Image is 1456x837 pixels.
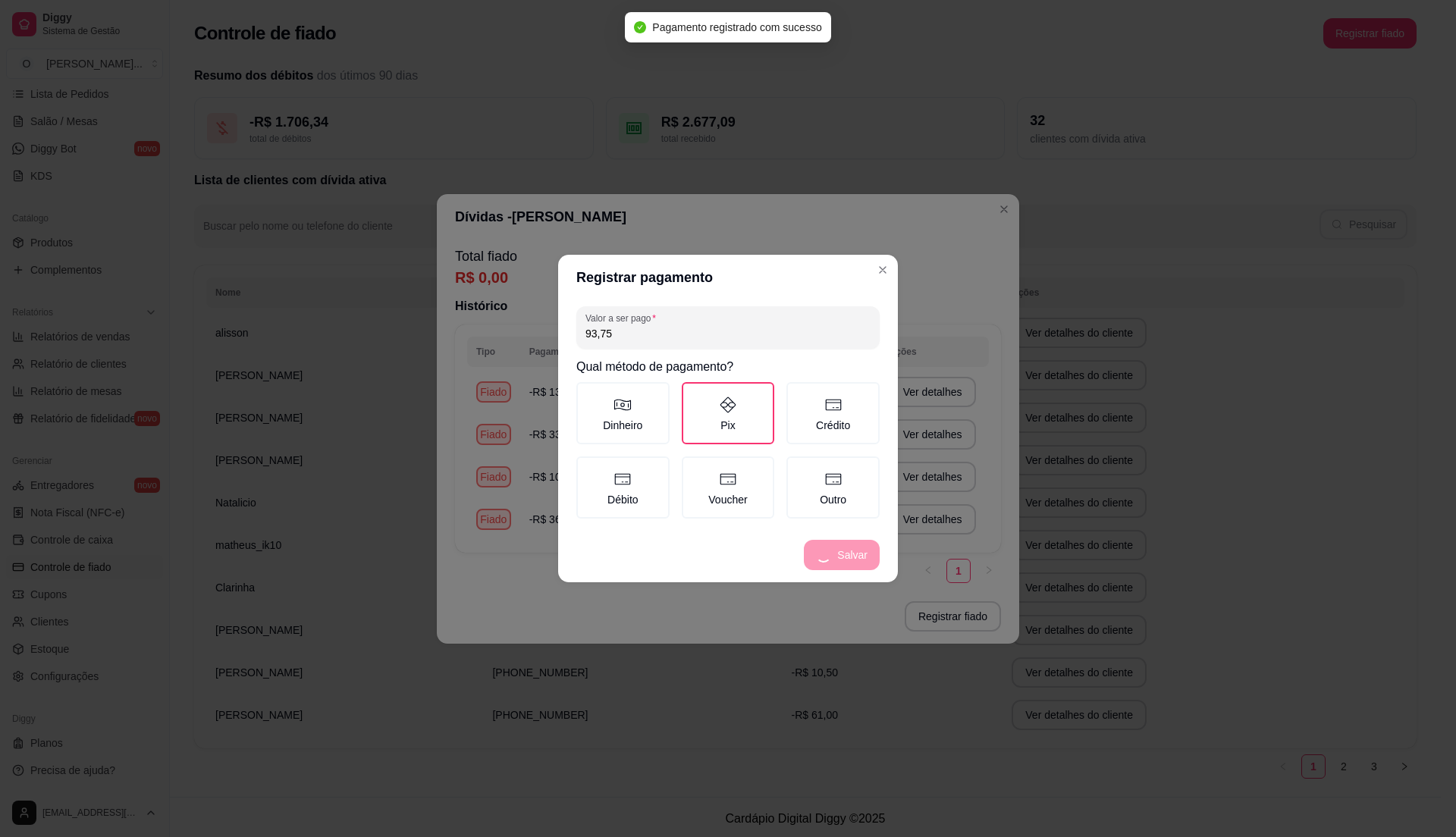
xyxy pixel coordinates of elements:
[682,382,775,444] label: Pix
[652,21,821,33] span: Pagamento registrado com sucesso
[576,382,670,444] label: Dinheiro
[585,326,871,341] input: Valor a ser pago
[558,255,898,300] header: Registrar pagamento
[576,456,670,519] label: Débito
[576,358,880,376] h2: Qual método de pagamento?
[634,21,646,33] span: check-circle
[786,382,880,444] label: Crédito
[585,312,661,324] label: Valor a ser pago
[786,456,880,519] label: Outro
[871,258,895,282] button: Close
[682,456,775,519] label: Voucher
